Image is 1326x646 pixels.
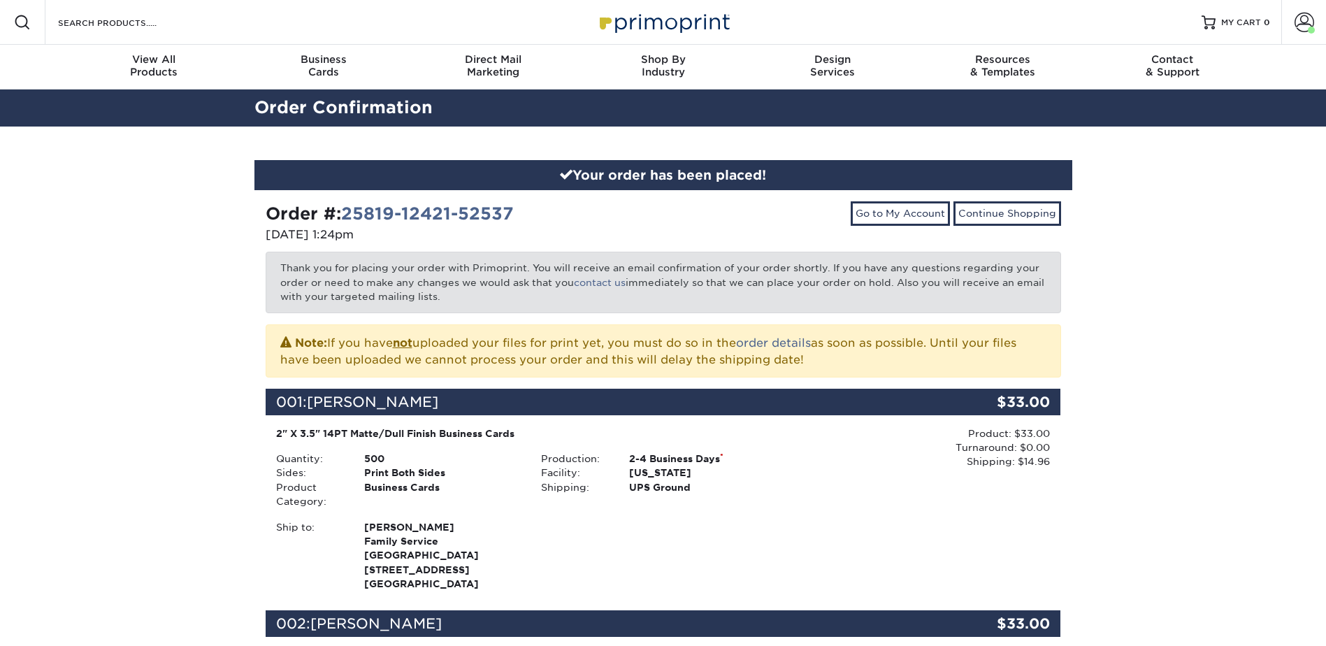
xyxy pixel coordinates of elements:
div: Shipping: [531,480,619,494]
strong: Note: [295,336,327,350]
div: & Support [1088,53,1257,78]
div: Product: $33.00 Turnaround: $0.00 Shipping: $14.96 [795,426,1050,469]
div: Print Both Sides [354,466,531,480]
div: Sides: [266,466,354,480]
div: Services [748,53,918,78]
div: [US_STATE] [619,466,795,480]
div: 2" X 3.5" 14PT Matte/Dull Finish Business Cards [276,426,786,440]
div: $33.00 [928,389,1061,415]
a: 25819-12421-52537 [341,203,514,224]
div: Production: [531,452,619,466]
div: Marketing [408,53,578,78]
p: [DATE] 1:24pm [266,227,653,243]
div: 2-4 Business Days [619,452,795,466]
div: Your order has been placed! [254,160,1072,191]
b: not [393,336,412,350]
a: View AllProducts [69,45,239,89]
span: Business [238,53,408,66]
span: View All [69,53,239,66]
span: Resources [918,53,1088,66]
p: If you have uploaded your files for print yet, you must do so in the as soon as possible. Until y... [280,333,1046,368]
div: Products [69,53,239,78]
a: Resources& Templates [918,45,1088,89]
a: contact us [574,277,626,288]
span: [PERSON_NAME] [364,520,520,534]
div: 001: [266,389,928,415]
a: Go to My Account [851,201,950,225]
strong: [GEOGRAPHIC_DATA] [364,520,520,590]
div: 500 [354,452,531,466]
div: Quantity: [266,452,354,466]
strong: Order #: [266,203,514,224]
a: Continue Shopping [953,201,1061,225]
div: & Templates [918,53,1088,78]
span: Family Service [GEOGRAPHIC_DATA] [364,534,520,563]
span: MY CART [1221,17,1261,29]
a: Direct MailMarketing [408,45,578,89]
a: Shop ByIndustry [578,45,748,89]
div: Industry [578,53,748,78]
span: 0 [1264,17,1270,27]
span: [STREET_ADDRESS] [364,563,520,577]
div: UPS Ground [619,480,795,494]
a: DesignServices [748,45,918,89]
div: Ship to: [266,520,354,591]
img: Primoprint [593,7,733,37]
span: Design [748,53,918,66]
h2: Order Confirmation [244,95,1083,121]
span: [PERSON_NAME] [307,394,438,410]
input: SEARCH PRODUCTS..... [57,14,193,31]
span: Contact [1088,53,1257,66]
span: [PERSON_NAME] [310,615,442,632]
span: Shop By [578,53,748,66]
a: order details [736,336,811,350]
div: Facility: [531,466,619,480]
div: Product Category: [266,480,354,509]
p: Thank you for placing your order with Primoprint. You will receive an email confirmation of your ... [266,252,1061,313]
div: $33.00 [928,610,1061,637]
a: Contact& Support [1088,45,1257,89]
div: Cards [238,53,408,78]
a: BusinessCards [238,45,408,89]
div: 002: [266,610,928,637]
div: Business Cards [354,480,531,509]
span: Direct Mail [408,53,578,66]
